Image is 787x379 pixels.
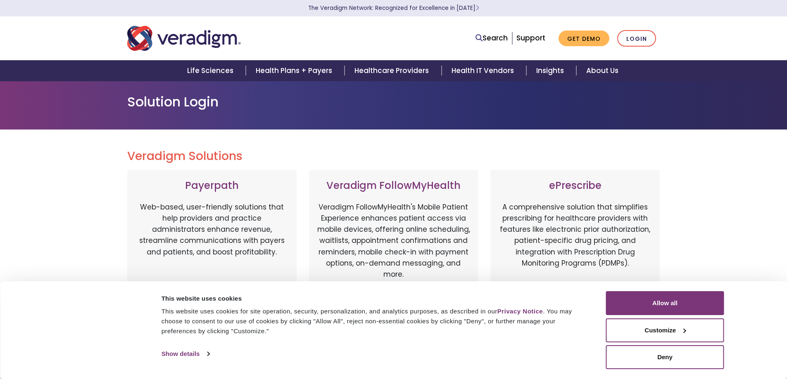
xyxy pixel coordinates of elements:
a: Get Demo [559,31,609,47]
a: Healthcare Providers [345,60,441,81]
button: Allow all [606,291,724,315]
a: Login [617,30,656,47]
a: Search [476,33,508,44]
p: A comprehensive solution that simplifies prescribing for healthcare providers with features like ... [499,202,651,288]
h1: Solution Login [127,94,660,110]
a: Life Sciences [177,60,246,81]
h3: Payerpath [136,180,288,192]
a: Privacy Notice [497,308,543,315]
a: About Us [576,60,628,81]
a: Insights [526,60,576,81]
button: Deny [606,345,724,369]
h2: Veradigm Solutions [127,149,660,163]
a: Support [516,33,545,43]
a: Show details [162,348,209,360]
div: This website uses cookies [162,294,587,304]
a: Health Plans + Payers [246,60,345,81]
p: Veradigm FollowMyHealth's Mobile Patient Experience enhances patient access via mobile devices, o... [317,202,470,280]
a: Health IT Vendors [442,60,526,81]
img: Veradigm logo [127,25,241,52]
button: Customize [606,318,724,342]
h3: Veradigm FollowMyHealth [317,180,470,192]
a: The Veradigm Network: Recognized for Excellence in [DATE]Learn More [308,4,479,12]
p: Web-based, user-friendly solutions that help providers and practice administrators enhance revenu... [136,202,288,288]
div: This website uses cookies for site operation, security, personalization, and analytics purposes, ... [162,306,587,336]
h3: ePrescribe [499,180,651,192]
span: Learn More [476,4,479,12]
